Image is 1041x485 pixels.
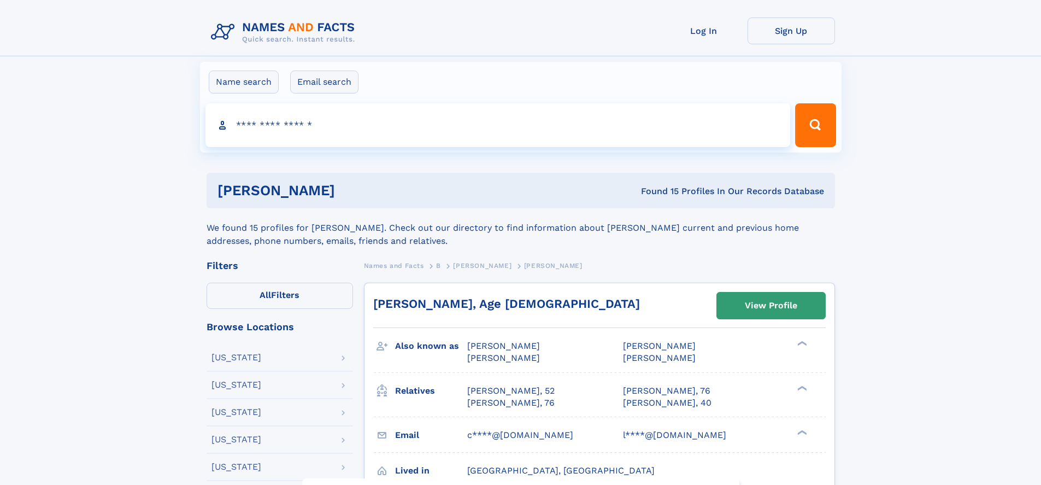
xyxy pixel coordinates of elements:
[660,17,748,44] a: Log In
[524,262,583,270] span: [PERSON_NAME]
[211,435,261,444] div: [US_STATE]
[748,17,835,44] a: Sign Up
[207,261,353,271] div: Filters
[795,340,808,347] div: ❯
[205,103,791,147] input: search input
[717,293,825,319] a: View Profile
[211,408,261,417] div: [US_STATE]
[623,353,696,363] span: [PERSON_NAME]
[207,208,835,248] div: We found 15 profiles for [PERSON_NAME]. Check out our directory to find information about [PERSON...
[209,71,279,94] label: Name search
[745,293,797,318] div: View Profile
[373,297,640,311] a: [PERSON_NAME], Age [DEMOGRAPHIC_DATA]
[290,71,358,94] label: Email search
[207,17,364,47] img: Logo Names and Facts
[623,341,696,351] span: [PERSON_NAME]
[436,259,441,272] a: B
[260,290,271,300] span: All
[207,322,353,332] div: Browse Locations
[211,463,261,471] div: [US_STATE]
[795,429,808,436] div: ❯
[436,262,441,270] span: B
[467,397,555,409] a: [PERSON_NAME], 76
[211,353,261,362] div: [US_STATE]
[395,461,467,480] h3: Lived in
[395,382,467,400] h3: Relatives
[623,385,710,397] a: [PERSON_NAME], 76
[467,465,655,476] span: [GEOGRAPHIC_DATA], [GEOGRAPHIC_DATA]
[467,341,540,351] span: [PERSON_NAME]
[453,259,511,272] a: [PERSON_NAME]
[364,259,424,272] a: Names and Facts
[453,262,511,270] span: [PERSON_NAME]
[623,397,711,409] a: [PERSON_NAME], 40
[467,385,555,397] a: [PERSON_NAME], 52
[795,384,808,391] div: ❯
[211,381,261,389] div: [US_STATE]
[467,353,540,363] span: [PERSON_NAME]
[217,184,488,197] h1: [PERSON_NAME]
[395,337,467,355] h3: Also known as
[395,426,467,445] h3: Email
[488,185,824,197] div: Found 15 Profiles In Our Records Database
[207,283,353,309] label: Filters
[795,103,836,147] button: Search Button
